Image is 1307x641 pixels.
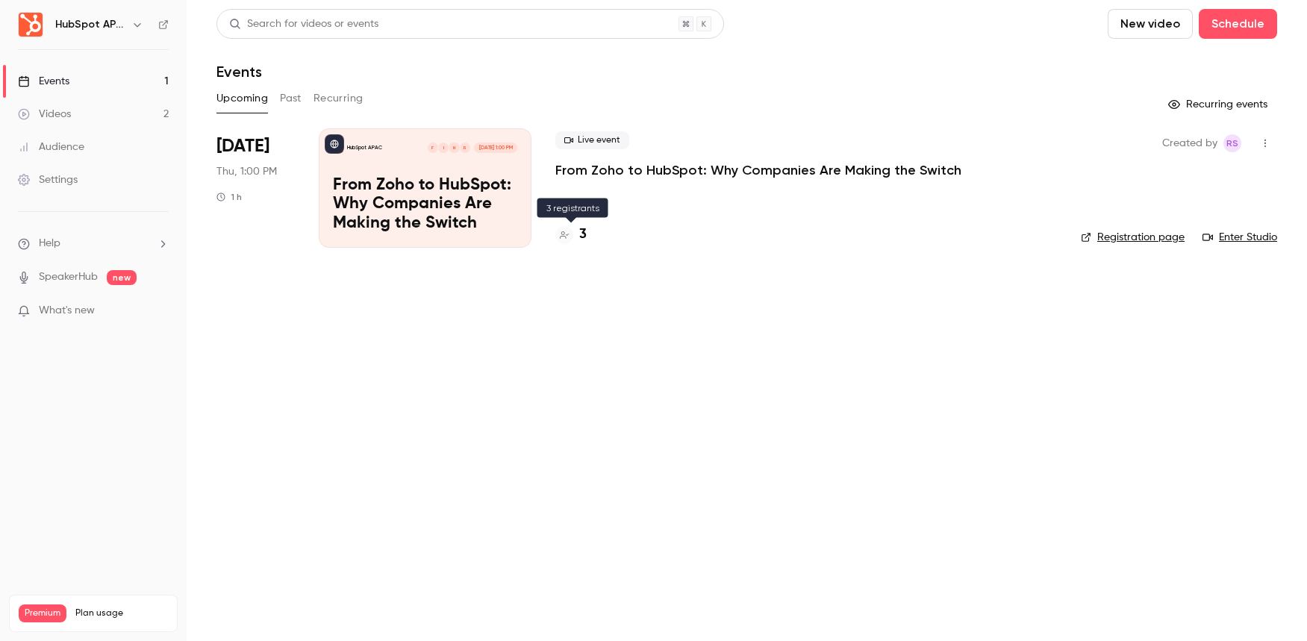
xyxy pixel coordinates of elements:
span: Plan usage [75,607,168,619]
button: New video [1108,9,1193,39]
div: Settings [18,172,78,187]
a: Registration page [1081,230,1185,245]
span: Thu, 1:00 PM [216,164,277,179]
a: From Zoho to HubSpot: Why Companies Are Making the Switch [555,161,961,179]
div: Oct 9 Thu, 1:00 PM (Australia/Sydney) [216,128,295,248]
a: SpeakerHub [39,269,98,285]
div: F [427,142,439,154]
span: Created by [1162,134,1217,152]
div: Events [18,74,69,89]
button: Recurring [314,87,364,110]
span: [DATE] [216,134,269,158]
h6: HubSpot APAC [55,17,125,32]
div: I [437,142,449,154]
span: Rebecca Sjoberg [1223,134,1241,152]
span: Premium [19,604,66,622]
div: Search for videos or events [229,16,378,32]
div: N [448,142,460,154]
div: 1 h [216,191,242,203]
span: Help [39,236,60,251]
p: From Zoho to HubSpot: Why Companies Are Making the Switch [333,176,517,234]
button: Schedule [1199,9,1277,39]
div: R [459,142,471,154]
a: From Zoho to HubSpot: Why Companies Are Making the SwitchHubSpot APACRNIF[DATE] 1:00 PMFrom Zoho ... [319,128,531,248]
a: 3 [555,225,587,245]
span: [DATE] 1:00 PM [474,143,517,153]
div: Audience [18,140,84,154]
h4: 3 [579,225,587,245]
span: What's new [39,303,95,319]
p: HubSpot APAC [347,144,382,151]
button: Recurring events [1161,93,1277,116]
span: Live event [555,131,629,149]
a: Enter Studio [1202,230,1277,245]
button: Past [280,87,302,110]
button: Upcoming [216,87,268,110]
span: RS [1226,134,1238,152]
img: HubSpot APAC [19,13,43,37]
li: help-dropdown-opener [18,236,169,251]
h1: Events [216,63,262,81]
span: new [107,270,137,285]
div: Videos [18,107,71,122]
